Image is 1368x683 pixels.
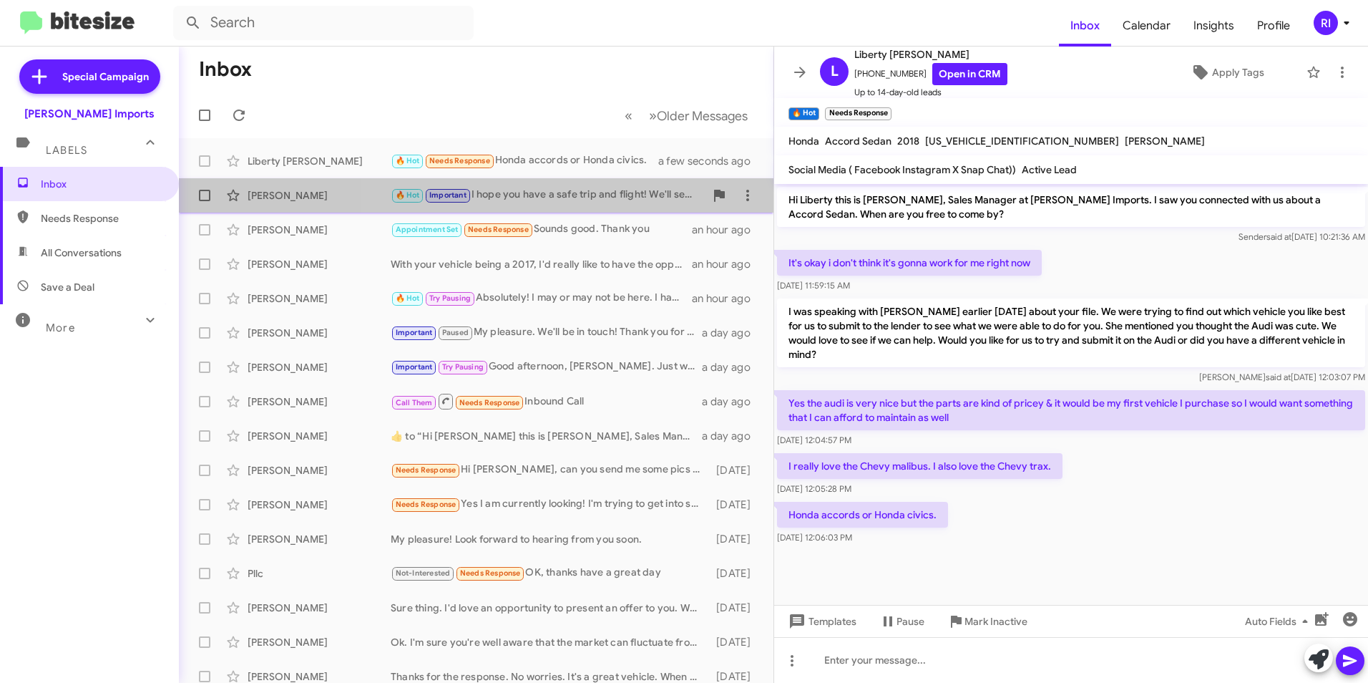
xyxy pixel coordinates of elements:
[640,101,756,130] button: Next
[429,294,471,303] span: Try Pausing
[616,101,641,130] button: Previous
[391,532,710,546] div: My pleasure! Look forward to hearing from you soon.
[625,107,632,125] span: «
[248,188,391,203] div: [PERSON_NAME]
[396,398,433,407] span: Call Them
[777,483,851,494] span: [DATE] 12:05:28 PM
[1233,609,1325,634] button: Auto Fields
[777,502,948,528] p: Honda accords or Honda civics.
[248,257,391,271] div: [PERSON_NAME]
[248,429,391,443] div: [PERSON_NAME]
[248,601,391,615] div: [PERSON_NAME]
[649,107,657,125] span: »
[854,85,1007,100] span: Up to 14-day-old leads
[46,144,87,157] span: Labels
[391,221,692,238] div: Sounds good. Thank you
[1301,11,1352,35] button: RI
[1314,11,1338,35] div: RI
[868,609,936,634] button: Pause
[460,568,521,578] span: Needs Response
[777,280,850,291] span: [DATE] 11:59:15 AM
[692,291,762,306] div: an hour ago
[702,326,762,340] div: a day ago
[1111,5,1182,47] a: Calendar
[248,326,391,340] div: [PERSON_NAME]
[396,500,456,509] span: Needs Response
[692,257,762,271] div: an hour ago
[897,135,919,147] span: 2018
[1238,231,1365,242] span: Sender [DATE] 10:21:36 AM
[391,187,705,203] div: I hope you have a safe trip and flight! We'll see you then!
[676,154,762,168] div: a few seconds ago
[854,46,1007,63] span: Liberty [PERSON_NAME]
[396,568,451,578] span: Not-Interested
[1266,231,1291,242] span: said at
[936,609,1039,634] button: Mark Inactive
[710,532,762,546] div: [DATE]
[24,107,155,121] div: [PERSON_NAME] Imports
[248,154,391,168] div: Liberty [PERSON_NAME]
[248,360,391,374] div: [PERSON_NAME]
[1199,372,1365,382] span: [PERSON_NAME] [DATE] 12:03:07 PM
[396,465,456,475] span: Needs Response
[396,328,433,337] span: Important
[1059,5,1111,47] span: Inbox
[1125,135,1205,147] span: [PERSON_NAME]
[41,177,162,191] span: Inbox
[396,294,420,303] span: 🔥 Hot
[657,108,748,124] span: Older Messages
[1022,163,1077,176] span: Active Lead
[391,462,710,478] div: Hi [PERSON_NAME], can you send me some pics of a [PERSON_NAME]-350 2015 you have and confirm if i...
[710,566,762,581] div: [DATE]
[391,635,710,649] div: Ok. I'm sure you're well aware that the market can fluctuate from month to month. I don't believe...
[248,532,391,546] div: [PERSON_NAME]
[396,225,459,234] span: Appointment Set
[391,290,692,306] div: Absolutely! I may or may not be here. I have to head out of town right around that time. However,...
[617,101,756,130] nav: Page navigation example
[391,601,710,615] div: Sure thing. I'd love an opportunity to present an offer to you. Would you have some time [DATE] o...
[702,394,762,409] div: a day ago
[710,601,762,615] div: [DATE]
[19,59,160,94] a: Special Campaign
[774,609,868,634] button: Templates
[459,398,520,407] span: Needs Response
[248,566,391,581] div: Pllc
[442,362,484,372] span: Try Pausing
[468,225,529,234] span: Needs Response
[788,163,1016,176] span: Social Media ( Facebook Instagram X Snap Chat))
[396,362,433,372] span: Important
[46,321,75,334] span: More
[831,60,839,83] span: L
[391,257,692,271] div: With your vehicle being a 2017, I'd really like to have the opportunity to take a look at it in p...
[825,107,891,120] small: Needs Response
[777,435,851,445] span: [DATE] 12:04:57 PM
[391,324,702,341] div: My pleasure. We'll be in touch! Thank you for your time and have a great day!
[710,463,762,478] div: [DATE]
[391,392,702,410] div: Inbound Call
[391,429,702,443] div: ​👍​ to “ Hi [PERSON_NAME] this is [PERSON_NAME], Sales Manager at [PERSON_NAME] Imports. Thanks f...
[396,190,420,200] span: 🔥 Hot
[854,63,1007,85] span: [PHONE_NUMBER]
[1182,5,1246,47] a: Insights
[692,223,762,237] div: an hour ago
[248,394,391,409] div: [PERSON_NAME]
[41,246,122,260] span: All Conversations
[702,360,762,374] div: a day ago
[1154,59,1299,85] button: Apply Tags
[932,63,1007,85] a: Open in CRM
[964,609,1027,634] span: Mark Inactive
[777,532,852,543] span: [DATE] 12:06:03 PM
[248,291,391,306] div: [PERSON_NAME]
[41,280,94,294] span: Save a Deal
[62,69,149,84] span: Special Campaign
[777,299,1365,367] p: I was speaking with [PERSON_NAME] earlier [DATE] about your file. We were trying to find out whic...
[777,250,1042,276] p: It's okay i don't think it's gonna work for me right now
[1246,5,1301,47] a: Profile
[777,390,1365,430] p: Yes the audi is very nice but the parts are kind of pricey & it would be my first vehicle I purch...
[788,107,819,120] small: 🔥 Hot
[173,6,474,40] input: Search
[925,135,1119,147] span: [US_VEHICLE_IDENTIFICATION_NUMBER]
